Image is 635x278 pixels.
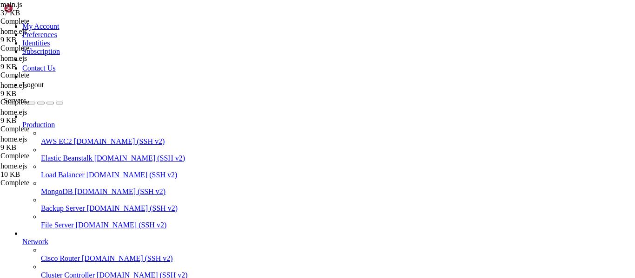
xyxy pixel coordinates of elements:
div: Complete [0,44,93,52]
x-row: }; [4,146,513,154]
span: home.ejs [0,108,27,116]
x-row: const originalConsoleError = console.error; [4,45,513,54]
span: ❌ [60,12,67,20]
x-row: process.on('unhandledRejection', (reason, promise) => { [4,4,513,12]
x-row: return arg.message; [4,79,513,87]
div: Complete [0,179,93,187]
span: home.ejs [0,162,93,179]
x-row: console.error = function (...args) { [4,54,513,62]
x-row: if (typeof arg === 'string' && arg.includes('Error')) { [4,96,513,104]
div: 9 KB [0,90,93,98]
x-row: } [4,87,513,96]
span: home.ejs [0,54,27,62]
span: main.js [0,0,93,17]
x-row: [detached (from session 0)] [4,196,513,204]
div: Complete [0,71,93,79]
x-row: if (arg instanceof Error) { [4,71,513,79]
div: 10 KB [0,170,93,179]
x-row: originalConsoleError.apply(console, sanitized); [4,137,513,146]
x-row: return arg; [4,121,513,129]
x-row: app.listen(3000, '[TECHNICAL_ID]', () => console.log('Server running on [URL][DOMAIN_NAME]')); [4,171,513,179]
div: (21, 24) [86,204,90,213]
span: main.js [0,0,22,8]
div: 9 KB [0,116,93,125]
div: Complete [0,152,93,160]
span: home.ejs [0,162,27,170]
div: Complete [0,98,93,106]
span: home.ejs [0,135,27,143]
div: 9 KB [0,143,93,152]
x-row: }); [4,20,513,29]
x-row: return arg.split('\n')[0]; [4,104,513,112]
span: home.ejs [0,27,27,35]
x-row: const sanitized = [DOMAIN_NAME](arg => { [4,62,513,71]
div: 9 KB [0,36,93,44]
div: 9 KB [0,63,93,71]
div: Complete [0,125,93,133]
span: home.ejs [0,81,27,89]
x-row: }); [4,129,513,137]
span: home.ejs [0,54,93,71]
x-row: root@9auth:~/luasec# [4,204,513,213]
x-row: root@9auth:~/luasec# tmux attach -t 0 [4,187,513,196]
span: home.ejs [0,135,93,152]
span: home.ejs [0,27,93,44]
x-row: console.error(' Unhandled Rejection:', reason instanceof Error ? reason.message : reason); [4,12,513,20]
x-row: root@9auth:~/luasec# ^C [4,179,513,187]
div: Complete [0,17,93,26]
span: home.ejs [0,108,93,125]
span: home.ejs [0,81,93,98]
div: 37 KB [0,9,93,17]
x-row: } [4,112,513,121]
